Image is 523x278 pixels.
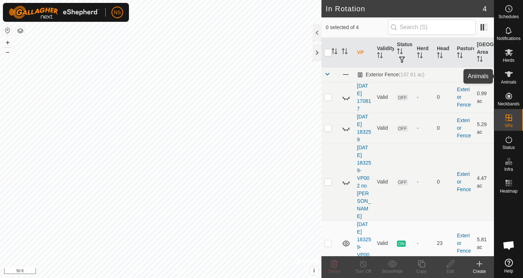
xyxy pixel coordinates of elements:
div: Copy [407,268,436,275]
td: 4.47 ac [474,144,494,220]
a: [DATE] 183259-VP003 [357,221,371,265]
span: NS [114,9,121,16]
button: + [3,38,12,47]
span: Herds [503,58,514,63]
p-sorticon: Activate to sort [417,53,423,59]
span: Infra [504,167,513,172]
th: Validity [374,38,394,68]
div: - [417,93,431,101]
img: Gallagher Logo [9,6,100,19]
p-sorticon: Activate to sort [377,53,383,59]
span: Neckbands [498,102,519,106]
td: Valid [374,82,394,113]
p-sorticon: Activate to sort [477,57,483,63]
td: 5.29 ac [474,113,494,144]
span: 4 [483,3,487,14]
span: Status [502,145,515,150]
p-sorticon: Activate to sort [437,53,443,59]
div: Exterior Fence [357,72,425,78]
div: - [417,124,431,132]
button: – [3,48,12,56]
span: VPs [504,124,512,128]
th: Pasture [454,38,474,68]
td: 23 [434,220,454,266]
span: i [313,267,315,274]
th: VP [354,38,374,68]
span: 0 selected of 4 [326,24,388,31]
th: [GEOGRAPHIC_DATA] Area [474,38,494,68]
div: - [417,178,431,186]
input: Search (S) [388,20,476,35]
a: Privacy Policy [132,269,159,275]
a: [DATE] 170817 [357,83,371,112]
p-sorticon: Activate to sort [342,49,348,55]
a: Exterior Fence [457,117,471,138]
button: Map Layers [16,27,25,35]
p-sorticon: Activate to sort [457,53,463,59]
a: Exterior Fence [457,171,471,192]
p-sorticon: Activate to sort [332,49,337,55]
span: Heatmap [500,189,518,193]
td: Valid [374,144,394,220]
span: (137.61 ac) [399,72,425,77]
td: 5.81 ac [474,220,494,266]
span: Notifications [497,36,520,41]
th: Status [394,38,414,68]
div: Create [465,268,494,275]
div: Turn Off [349,268,378,275]
td: Valid [374,113,394,144]
a: Exterior Fence [457,86,471,108]
a: Contact Us [168,269,189,275]
td: 0 [434,113,454,144]
span: ON [397,241,406,247]
span: Animals [501,80,516,84]
td: 0 [434,144,454,220]
div: - [417,239,431,247]
th: Herd [414,38,434,68]
span: OFF [397,179,408,185]
span: Schedules [498,15,519,19]
a: Help [494,256,523,276]
span: OFF [397,94,408,101]
td: Valid [374,220,394,266]
div: Show/Hide [378,268,407,275]
h2: In Rotation [326,4,483,13]
button: i [310,267,318,275]
div: Open chat [498,234,520,256]
td: 0 [434,82,454,113]
th: Head [434,38,454,68]
button: Reset Map [3,26,12,35]
span: Delete [328,269,341,274]
p-sorticon: Activate to sort [397,49,403,55]
span: OFF [397,125,408,132]
span: Help [504,269,513,273]
a: [DATE] 183259 [357,114,371,142]
td: 0.99 ac [474,82,494,113]
a: Exterior Fence [457,233,471,254]
a: [DATE] 183259-VP002 no [PERSON_NAME] [357,145,371,219]
div: Edit [436,268,465,275]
